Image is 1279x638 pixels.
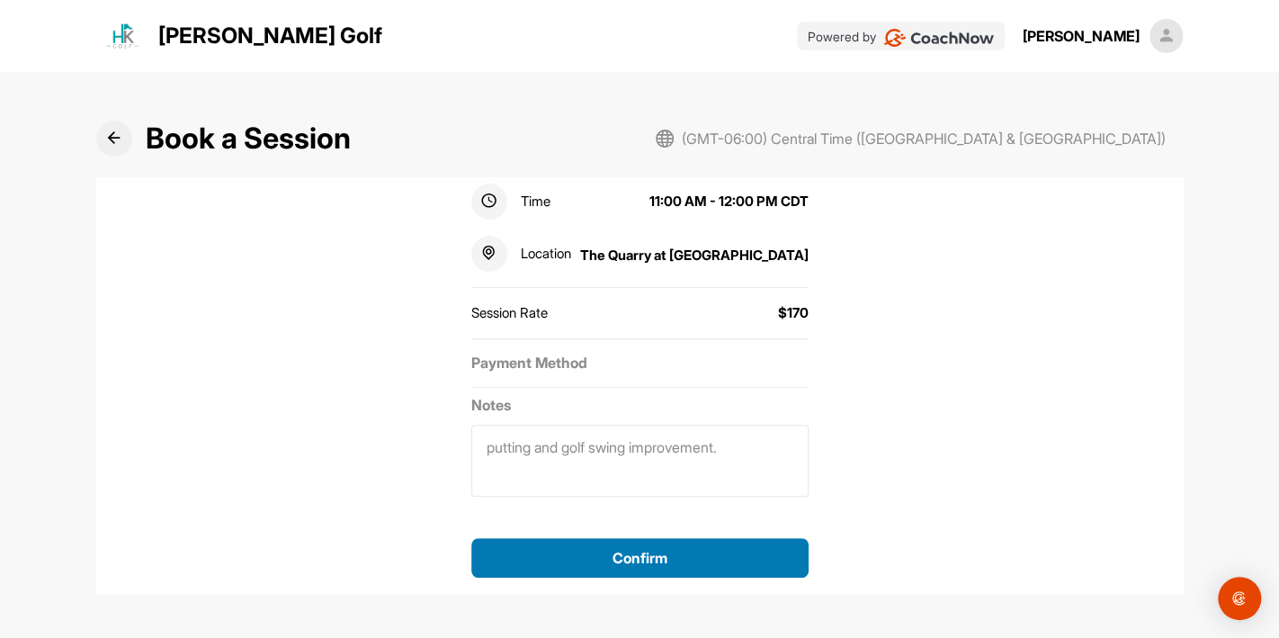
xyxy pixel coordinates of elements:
h2: Book a Session [146,117,351,160]
div: [PERSON_NAME] [1023,25,1140,47]
div: $170 [778,303,809,324]
p: Powered by [808,27,876,46]
h2: Payment Method [471,354,809,373]
span: (GMT-06:00) Central Time ([GEOGRAPHIC_DATA] & [GEOGRAPHIC_DATA]) [681,128,1165,149]
div: Session Rate [471,303,548,324]
p: [PERSON_NAME] Golf [158,20,382,52]
div: The Quarry at [GEOGRAPHIC_DATA] [580,246,809,266]
img: logo [101,14,144,58]
p: Notes [471,395,809,415]
img: svg+xml;base64,PHN2ZyB3aWR0aD0iMjAiIGhlaWdodD0iMjAiIHZpZXdCb3g9IjAgMCAyMCAyMCIgZmlsbD0ibm9uZSIgeG... [656,130,674,148]
textarea: putting and golf swing improvement. [471,425,809,497]
div: Open Intercom Messenger [1218,577,1261,620]
img: CoachNow [883,29,994,47]
div: Time [471,184,550,220]
img: square_default-ef6cabf814de5a2bf16c804365e32c732080f9872bdf737d349900a9daf73cf9.png [1149,19,1184,53]
div: Location [471,236,571,272]
span: Confirm [613,549,667,567]
button: Confirm [471,538,809,578]
div: 11:00 AM - 12:00 PM CDT [649,192,809,212]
